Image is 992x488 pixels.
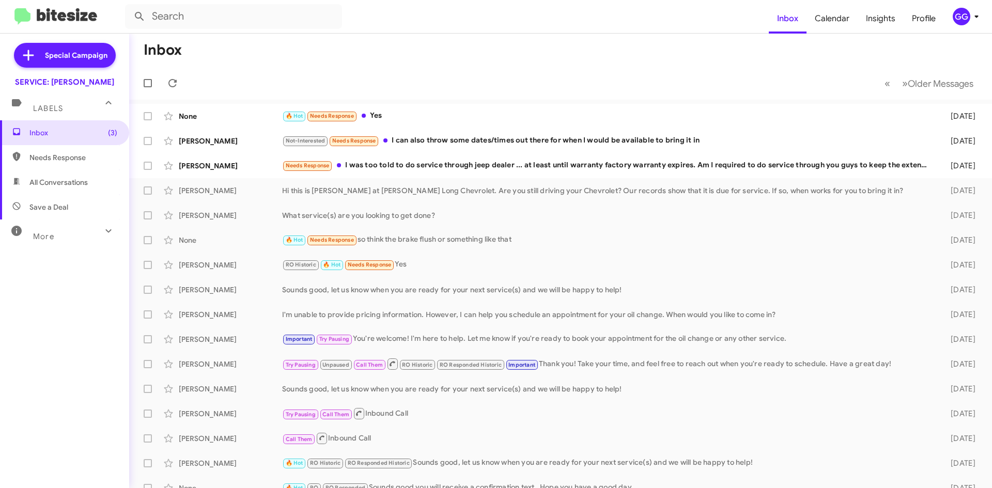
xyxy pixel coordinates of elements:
[179,111,282,121] div: None
[286,336,313,342] span: Important
[282,185,934,196] div: Hi this is [PERSON_NAME] at [PERSON_NAME] Long Chevrolet. Are you still driving your Chevrolet? O...
[934,384,984,394] div: [DATE]
[179,185,282,196] div: [PERSON_NAME]
[29,177,88,187] span: All Conversations
[322,361,349,368] span: Unpaused
[282,384,934,394] div: Sounds good, let us know when you are ready for your next service(s) and we will be happy to help!
[934,334,984,344] div: [DATE]
[179,384,282,394] div: [PERSON_NAME]
[15,77,114,87] div: SERVICE: [PERSON_NAME]
[179,235,282,245] div: None
[356,361,383,368] span: Call Them
[179,161,282,171] div: [PERSON_NAME]
[179,408,282,419] div: [PERSON_NAME]
[286,113,303,119] span: 🔥 Hot
[322,411,349,418] span: Call Them
[878,73,896,94] button: Previous
[934,433,984,444] div: [DATE]
[879,73,980,94] nav: Page navigation example
[286,261,316,268] span: RO Historic
[934,136,984,146] div: [DATE]
[286,460,303,466] span: 🔥 Hot
[286,361,316,368] span: Try Pausing
[310,113,354,119] span: Needs Response
[934,260,984,270] div: [DATE]
[402,361,432,368] span: RO Historic
[934,285,984,295] div: [DATE]
[934,235,984,245] div: [DATE]
[885,77,890,90] span: «
[934,185,984,196] div: [DATE]
[144,42,182,58] h1: Inbox
[282,407,934,420] div: Inbound Call
[896,73,980,94] button: Next
[934,359,984,369] div: [DATE]
[282,110,934,122] div: Yes
[14,43,116,68] a: Special Campaign
[282,309,934,320] div: I'm unable to provide pricing information. However, I can help you schedule an appointment for yo...
[282,285,934,295] div: Sounds good, let us know when you are ready for your next service(s) and we will be happy to help!
[934,408,984,419] div: [DATE]
[108,128,117,138] span: (3)
[179,309,282,320] div: [PERSON_NAME]
[282,234,934,246] div: so think the brake flush or something like that
[179,433,282,444] div: [PERSON_NAME]
[33,232,54,241] span: More
[282,160,934,171] div: I was too told to do service through jeep dealer ... at least until warranty factory warranty exp...
[179,334,282,344] div: [PERSON_NAME]
[904,4,944,34] a: Profile
[934,210,984,221] div: [DATE]
[286,162,330,169] span: Needs Response
[282,135,934,147] div: I can also throw some dates/times out there for when I would be available to bring it in
[33,104,63,113] span: Labels
[944,8,981,25] button: GG
[282,333,934,345] div: You're welcome! I'm here to help. Let me know if you're ready to book your appointment for the oi...
[323,261,340,268] span: 🔥 Hot
[282,432,934,445] div: Inbound Call
[953,8,970,25] div: GG
[934,309,984,320] div: [DATE]
[310,237,354,243] span: Needs Response
[179,260,282,270] div: [PERSON_NAME]
[45,50,107,60] span: Special Campaign
[286,237,303,243] span: 🔥 Hot
[286,436,313,443] span: Call Them
[348,460,410,466] span: RO Responded Historic
[286,411,316,418] span: Try Pausing
[125,4,342,29] input: Search
[934,161,984,171] div: [DATE]
[29,152,117,163] span: Needs Response
[440,361,502,368] span: RO Responded Historic
[807,4,858,34] a: Calendar
[179,285,282,295] div: [PERSON_NAME]
[310,460,340,466] span: RO Historic
[179,210,282,221] div: [PERSON_NAME]
[319,336,349,342] span: Try Pausing
[29,202,68,212] span: Save a Deal
[908,78,973,89] span: Older Messages
[769,4,807,34] a: Inbox
[934,111,984,121] div: [DATE]
[332,137,376,144] span: Needs Response
[508,361,535,368] span: Important
[282,210,934,221] div: What service(s) are you looking to get done?
[179,136,282,146] div: [PERSON_NAME]
[902,77,908,90] span: »
[282,259,934,271] div: Yes
[282,457,934,469] div: Sounds good, let us know when you are ready for your next service(s) and we will be happy to help!
[179,458,282,468] div: [PERSON_NAME]
[348,261,392,268] span: Needs Response
[286,137,326,144] span: Not-Interested
[29,128,117,138] span: Inbox
[179,359,282,369] div: [PERSON_NAME]
[934,458,984,468] div: [DATE]
[282,357,934,370] div: Thank you! Take your time, and feel free to reach out when you're ready to schedule. Have a great...
[858,4,904,34] a: Insights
